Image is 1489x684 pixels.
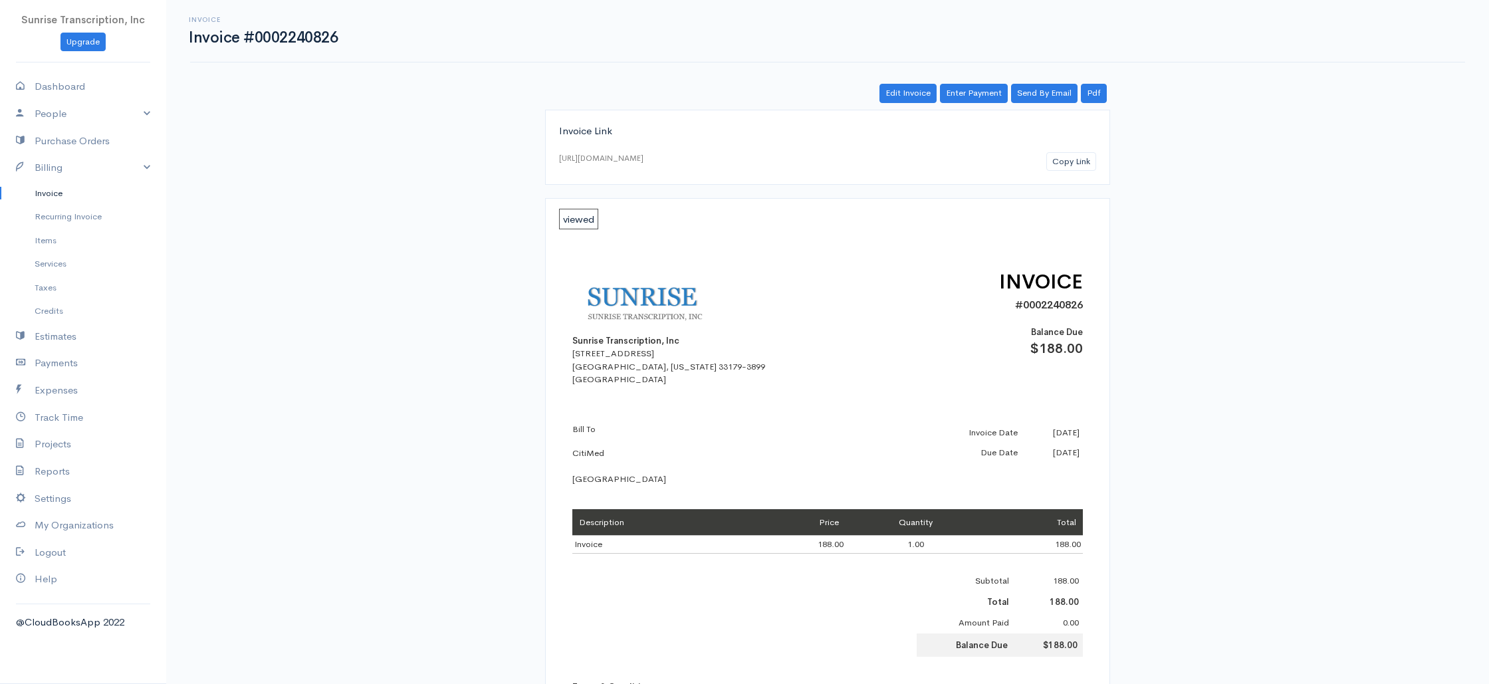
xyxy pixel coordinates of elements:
button: Copy Link [1046,152,1096,171]
td: Balance Due [917,633,1013,657]
td: Due Date [917,443,1021,463]
b: 188.00 [1050,596,1079,608]
td: 188.00 [1013,570,1083,592]
a: Pdf [1081,84,1107,103]
span: viewed [559,209,598,229]
td: [DATE] [1021,423,1083,443]
td: Invoice Date [917,423,1021,443]
span: #0002240826 [1015,298,1083,312]
p: Bill To [572,423,805,436]
td: [DATE] [1021,443,1083,463]
span: Sunrise Transcription, Inc [21,13,145,26]
td: Quantity [846,509,986,536]
a: Edit Invoice [879,84,937,103]
a: Send By Email [1011,84,1078,103]
span: $188.00 [1030,340,1083,357]
div: CitiMed [GEOGRAPHIC_DATA] [572,423,805,485]
td: 1.00 [846,536,986,554]
span: INVOICE [999,269,1083,294]
td: 0.00 [1013,612,1083,633]
h1: Invoice #0002240826 [189,29,338,46]
div: @CloudBooksApp 2022 [16,615,150,630]
div: [STREET_ADDRESS] [GEOGRAPHIC_DATA], [US_STATE] 33179-3899 [GEOGRAPHIC_DATA] [572,347,805,386]
b: Sunrise Transcription, Inc [572,335,679,346]
td: $188.00 [1013,633,1083,657]
td: 188.00 [986,536,1083,554]
div: Invoice Link [559,124,1096,139]
td: Amount Paid [917,612,1013,633]
td: Price [746,509,846,536]
td: Invoice [572,536,746,554]
a: Enter Payment [940,84,1008,103]
a: Upgrade [60,33,106,52]
span: Balance Due [1031,326,1083,338]
div: [URL][DOMAIN_NAME] [559,152,643,164]
td: Subtotal [917,570,1013,592]
td: Total [986,509,1083,536]
h6: Invoice [189,16,338,23]
img: logo-41.gif [572,267,739,334]
td: Description [572,509,746,536]
td: 188.00 [746,536,846,554]
b: Total [987,596,1009,608]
